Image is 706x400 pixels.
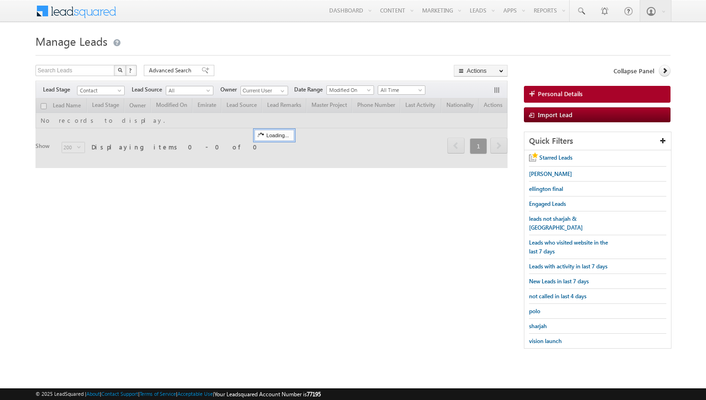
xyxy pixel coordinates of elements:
a: Terms of Service [140,391,176,397]
span: Advanced Search [149,66,194,75]
span: New Leads in last 7 days [529,278,589,285]
span: Modified On [327,86,371,94]
span: vision launch [529,337,562,344]
span: Import Lead [538,111,572,119]
span: polo [529,308,540,315]
span: Leads who visited website in the last 7 days [529,239,608,255]
span: All Time [378,86,423,94]
span: [PERSON_NAME] [529,170,572,177]
span: ? [129,66,133,74]
span: Owner [220,85,240,94]
a: Show All Items [275,86,287,96]
span: Collapse Panel [614,67,654,75]
span: Starred Leads [539,154,572,161]
span: not called in last 4 days [529,293,586,300]
span: © 2025 LeadSquared | | | | | [35,390,321,399]
span: ellington final [529,185,563,192]
span: Personal Details [538,90,583,98]
input: Type to Search [240,86,288,95]
a: Contact Support [101,391,138,397]
span: sharjah [529,323,547,330]
button: Actions [454,65,508,77]
span: Contact [78,86,122,95]
span: Date Range [294,85,326,94]
span: Manage Leads [35,34,107,49]
span: 77195 [307,391,321,398]
a: Personal Details [524,86,671,103]
button: ? [126,65,137,76]
span: leads not sharjah & [GEOGRAPHIC_DATA] [529,215,583,231]
a: All Time [378,85,425,95]
div: Loading... [254,130,294,141]
a: Contact [77,86,125,95]
a: All [166,86,213,95]
span: Lead Stage [43,85,77,94]
span: Lead Source [132,85,166,94]
div: Quick Filters [524,132,671,150]
span: Engaged Leads [529,200,566,207]
img: Search [118,68,122,72]
a: Acceptable Use [177,391,213,397]
span: Your Leadsquared Account Number is [214,391,321,398]
a: Modified On [326,85,374,95]
span: All [166,86,211,95]
a: About [86,391,100,397]
span: Leads with activity in last 7 days [529,263,607,270]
